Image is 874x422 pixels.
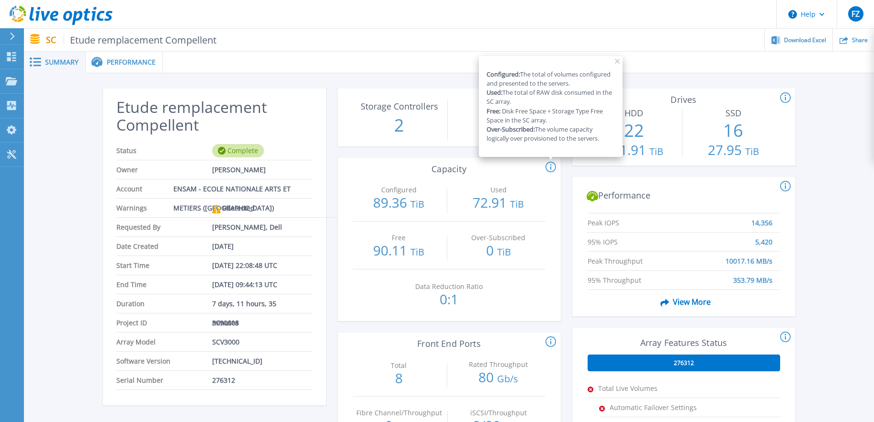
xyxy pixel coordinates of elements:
[598,379,694,398] span: Total Live Volumes
[353,113,445,138] p: 2
[674,359,694,367] span: 276312
[454,234,542,241] p: Over-Subscribed
[116,237,212,255] span: Date Created
[733,271,772,280] span: 353.79 MB/s
[588,213,685,222] span: Peak IOPS
[403,292,495,306] p: 0:1
[212,313,239,332] span: 3090608
[212,144,264,157] div: Complete
[116,218,212,236] span: Requested By
[64,34,217,45] span: Etude remplacement Compellent
[610,398,705,417] span: Automatic Failover Settings
[116,199,212,217] span: Warnings
[355,410,443,416] p: Fibre Channel/Throughput
[452,370,545,386] p: 80
[116,313,212,332] span: Project ID
[687,143,780,158] p: 27.95
[851,10,860,18] span: FZ
[212,256,277,275] span: [DATE] 22:08:48 UTC
[487,107,500,115] b: Free:
[212,160,266,179] span: [PERSON_NAME]
[588,252,685,261] span: Peak Throughput
[116,160,212,179] span: Owner
[510,198,524,211] span: TiB
[452,196,545,211] p: 72.91
[353,244,445,259] p: 90.11
[588,338,780,348] h3: Array Features Status
[454,187,542,193] p: Used
[657,293,711,311] span: View More
[497,245,511,258] span: TiB
[455,410,543,416] p: iSCSI/Throughput
[212,199,255,218] div: 0 detected
[116,352,212,370] span: Software Version
[587,190,781,202] h2: Performance
[46,34,217,45] p: SC
[588,271,685,280] span: 95% Throughput
[487,125,535,133] b: Over-Subscribed:
[487,88,502,97] b: Used:
[116,333,212,351] span: Array Model
[116,99,312,134] h2: Etude remplacement Compellent
[487,70,520,78] b: Configured:
[355,234,443,241] p: Free
[116,141,212,160] span: Status
[453,113,545,138] p: 3
[588,118,680,143] p: 22
[487,70,615,144] p: The total of volumes configured and presented to the servers. The total of RAW disk consumed in t...
[588,108,680,118] h3: HDD
[852,37,868,43] span: Share
[410,245,424,258] span: TiB
[755,233,772,242] span: 5,420
[212,218,282,236] span: [PERSON_NAME], Dell
[649,145,663,158] span: TiB
[687,108,780,118] h3: SSD
[687,118,780,143] p: 16
[745,145,759,158] span: TiB
[116,179,173,198] span: Account
[116,275,212,294] span: End Time
[726,252,772,261] span: 10017.16 MB/s
[212,237,234,255] span: [DATE]
[173,179,304,198] span: ENSAM - ECOLE NATIONALE ARTS ET METIERS ([GEOGRAPHIC_DATA])
[212,275,277,294] span: [DATE] 09:44:13 UTC
[452,244,545,259] p: 0
[751,213,772,222] span: 14,356
[107,59,156,66] span: Performance
[784,37,826,43] span: Download Excel
[212,371,235,389] span: 276312
[355,102,443,111] p: Storage Controllers
[454,361,542,368] p: Rated Throughput
[116,256,212,275] span: Start Time
[497,372,518,385] span: Gb/s
[355,187,443,193] p: Configured
[45,59,79,66] span: Summary
[353,371,445,385] p: 8
[355,362,443,369] p: Total
[116,371,212,389] span: Serial Number
[212,352,262,370] span: [TECHNICAL_ID]
[353,196,445,211] p: 89.36
[588,233,685,242] span: 95% IOPS
[588,143,680,158] p: 141.91
[212,294,305,313] span: 7 days, 11 hours, 35 minutes
[455,102,543,111] p: Shelves
[410,198,424,211] span: TiB
[405,283,493,290] p: Data Reduction Ratio
[212,333,239,351] span: SCV3000
[116,294,212,313] span: Duration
